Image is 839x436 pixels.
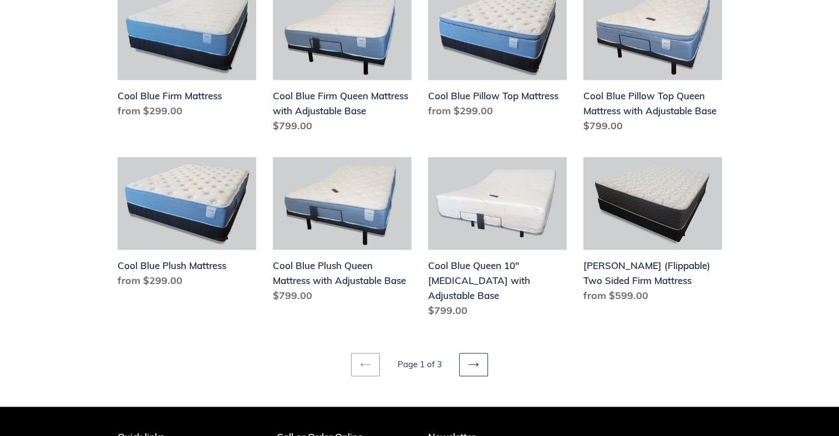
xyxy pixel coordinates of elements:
[273,157,411,307] a: Cool Blue Plush Queen Mattress with Adjustable Base
[583,157,722,307] a: Del Ray (Flippable) Two Sided Firm Mattress
[382,358,457,371] li: Page 1 of 3
[118,157,256,292] a: Cool Blue Plush Mattress
[428,157,567,322] a: Cool Blue Queen 10" Memory Foam with Adjustable Base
